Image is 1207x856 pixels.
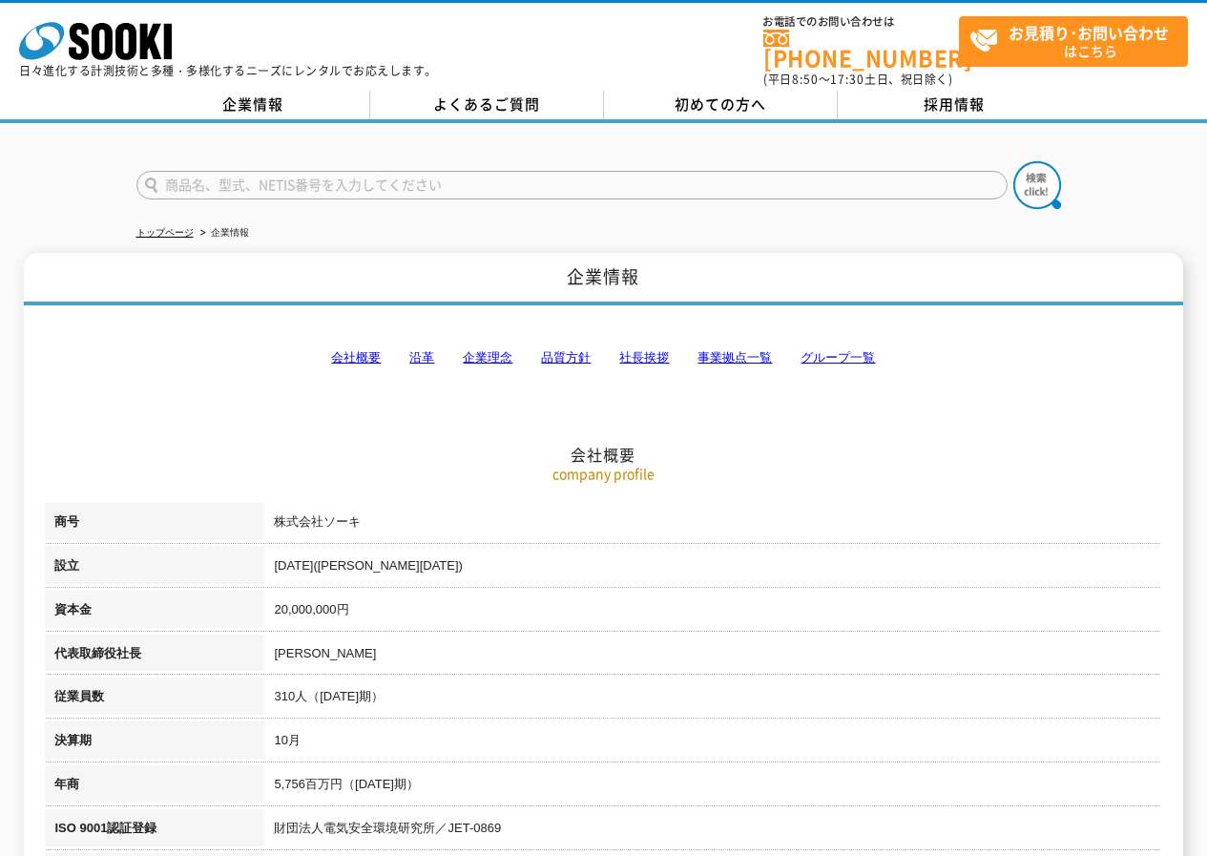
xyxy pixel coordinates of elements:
th: 設立 [45,547,264,591]
a: 品質方針 [541,350,591,365]
th: 従業員数 [45,678,264,721]
td: [PERSON_NAME] [264,635,1161,679]
h2: 会社概要 [45,254,1161,465]
a: 採用情報 [838,91,1072,119]
td: 10月 [264,721,1161,765]
th: 年商 [45,765,264,809]
td: 株式会社ソーキ [264,503,1161,547]
a: 企業情報 [136,91,370,119]
img: btn_search.png [1013,161,1061,209]
span: (平日 ～ 土日、祝日除く) [763,71,952,88]
a: 沿革 [409,350,434,365]
strong: お見積り･お問い合わせ [1009,21,1169,44]
a: 社長挨拶 [619,350,669,365]
a: 企業理念 [463,350,512,365]
td: 20,000,000円 [264,591,1161,635]
th: 代表取締役社長 [45,635,264,679]
p: 日々進化する計測技術と多種・多様化するニーズにレンタルでお応えします。 [19,65,437,76]
input: 商品名、型式、NETIS番号を入力してください [136,171,1008,199]
a: お見積り･お問い合わせはこちら [959,16,1188,67]
a: 会社概要 [331,350,381,365]
a: 初めての方へ [604,91,838,119]
a: よくあるご質問 [370,91,604,119]
li: 企業情報 [197,223,249,243]
th: 商号 [45,503,264,547]
a: 事業拠点一覧 [697,350,772,365]
h1: 企業情報 [24,253,1182,305]
a: [PHONE_NUMBER] [763,30,959,69]
td: 310人（[DATE]期） [264,678,1161,721]
a: トップページ [136,227,194,238]
th: 決算期 [45,721,264,765]
p: company profile [45,464,1161,484]
td: [DATE]([PERSON_NAME][DATE]) [264,547,1161,591]
span: 初めての方へ [675,94,766,115]
span: はこちら [969,17,1187,65]
span: 17:30 [830,71,864,88]
td: 5,756百万円（[DATE]期） [264,765,1161,809]
span: お電話でのお問い合わせは [763,16,959,28]
a: グループ一覧 [801,350,875,365]
th: 資本金 [45,591,264,635]
th: ISO 9001認証登録 [45,809,264,853]
td: 財団法人電気安全環境研究所／JET-0869 [264,809,1161,853]
span: 8:50 [792,71,819,88]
